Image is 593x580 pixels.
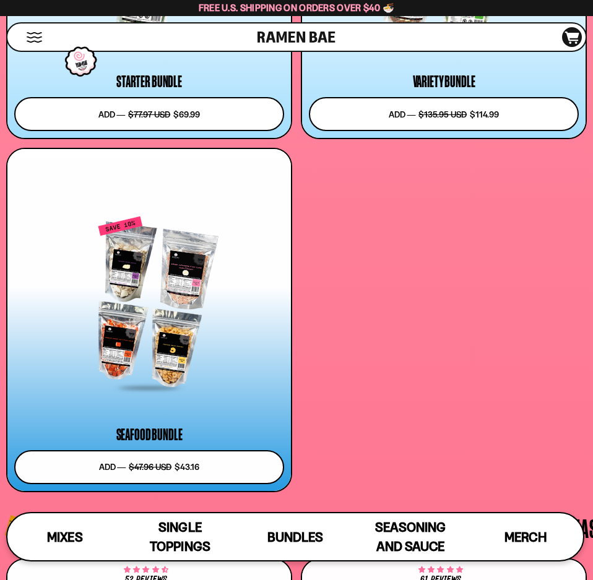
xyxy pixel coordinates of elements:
[116,427,183,442] div: Seafood Bundle
[150,519,210,554] span: Single Toppings
[413,74,475,89] div: Variety Bundle
[14,450,284,484] button: Add ― $47.96 USD $43.16
[14,97,284,131] button: Add ― $77.97 USD $69.99
[267,529,323,545] span: Bundles
[47,529,82,545] span: Mixes
[124,568,168,573] span: 4.71 stars
[353,513,468,560] a: Seasoning and Sauce
[6,148,292,492] a: Seafood Bundle Add ― $47.96 USD $43.16
[199,2,395,14] span: Free U.S. Shipping on Orders over $40 🍜
[375,519,446,554] span: Seasoning and Sauce
[238,513,353,560] a: Bundles
[123,513,238,560] a: Single Toppings
[7,513,123,560] a: Mixes
[26,32,43,43] button: Mobile Menu Trigger
[418,568,462,573] span: 4.84 stars
[309,97,579,131] button: Add ― $135.95 USD $114.99
[504,529,546,545] span: Merch
[116,74,182,89] div: Starter Bundle
[468,513,583,560] a: Merch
